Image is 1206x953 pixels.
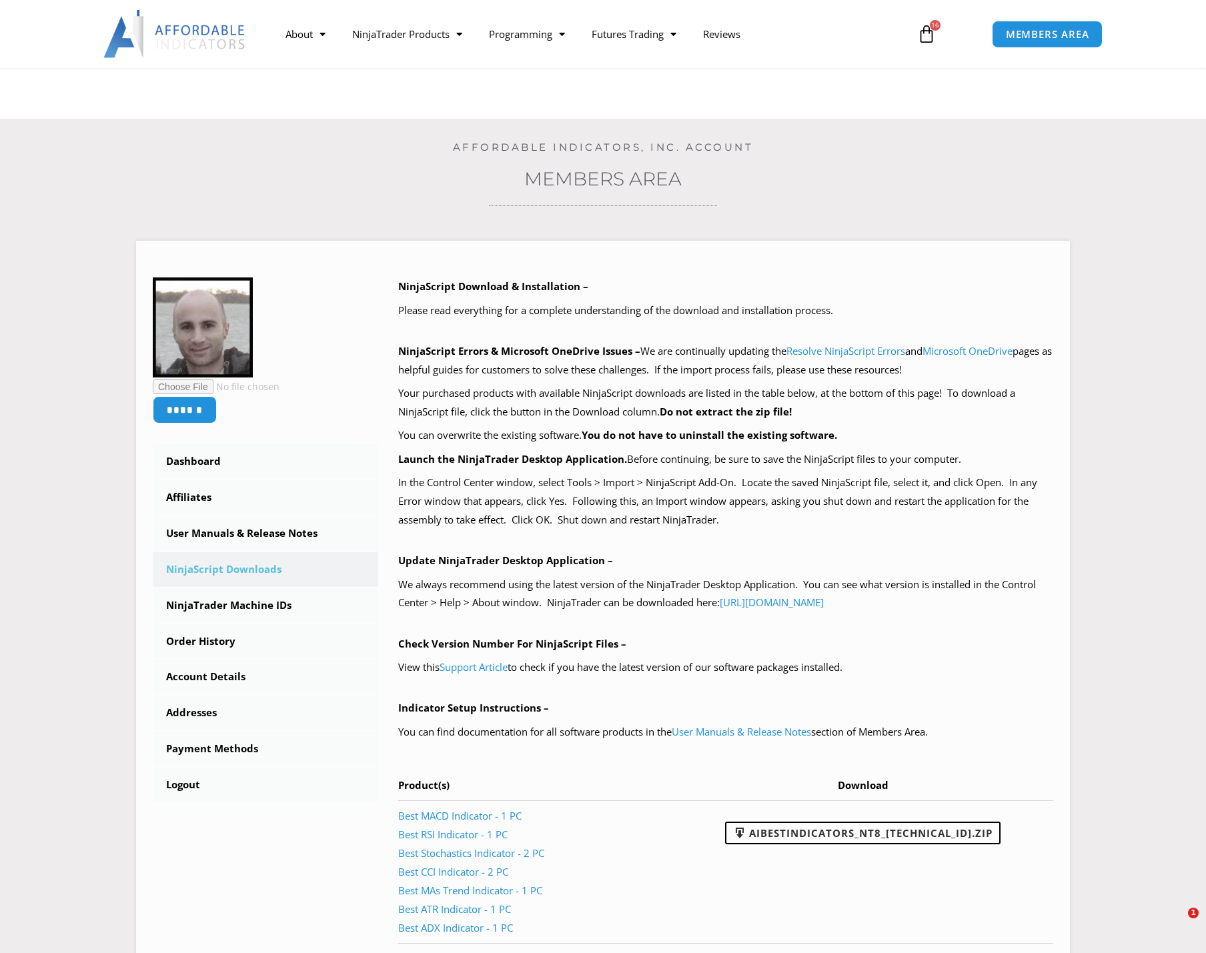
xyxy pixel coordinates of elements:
[153,277,253,377] img: 71d51b727fd0980defc0926a584480a80dca29e5385b7c6ff19b9310cf076714
[398,426,1054,445] p: You can overwrite the existing software.
[923,344,1013,357] a: Microsoft OneDrive
[398,554,613,567] b: Update NinjaTrader Desktop Application –
[582,428,837,441] b: You do not have to uninstall the existing software.
[690,19,754,49] a: Reviews
[398,884,542,897] a: Best MAs Trend Indicator - 1 PC
[153,624,378,659] a: Order History
[720,596,824,609] a: [URL][DOMAIN_NAME]
[398,473,1054,530] p: In the Control Center window, select Tools > Import > NinjaScript Add-On. Locate the saved NinjaS...
[272,19,339,49] a: About
[786,344,905,357] a: Resolve NinjaScript Errors
[398,828,508,841] a: Best RSI Indicator - 1 PC
[992,21,1103,48] a: MEMBERS AREA
[153,660,378,694] a: Account Details
[398,921,513,934] a: Best ADX Indicator - 1 PC
[153,480,378,515] a: Affiliates
[153,768,378,802] a: Logout
[153,732,378,766] a: Payment Methods
[398,658,1054,677] p: View this to check if you have the latest version of our software packages installed.
[930,20,941,31] span: 16
[1006,29,1089,39] span: MEMBERS AREA
[897,15,956,53] a: 16
[838,778,888,792] span: Download
[398,809,522,822] a: Best MACD Indicator - 1 PC
[476,19,578,49] a: Programming
[339,19,476,49] a: NinjaTrader Products
[153,696,378,730] a: Addresses
[725,822,1001,844] a: AIBestIndicators_NT8_[TECHNICAL_ID].zip
[660,405,792,418] b: Do not extract the zip file!
[398,301,1054,320] p: Please read everything for a complete understanding of the download and installation process.
[398,342,1054,379] p: We are continually updating the and pages as helpful guides for customers to solve these challeng...
[103,10,247,58] img: LogoAI | Affordable Indicators – NinjaTrader
[453,141,754,153] a: Affordable Indicators, Inc. Account
[153,588,378,623] a: NinjaTrader Machine IDs
[398,637,626,650] b: Check Version Number For NinjaScript Files –
[440,660,508,674] a: Support Article
[272,19,902,49] nav: Menu
[398,701,549,714] b: Indicator Setup Instructions –
[153,444,378,802] nav: Account pages
[524,167,682,190] a: Members Area
[578,19,690,49] a: Futures Trading
[398,778,450,792] span: Product(s)
[398,723,1054,742] p: You can find documentation for all software products in the section of Members Area.
[153,552,378,587] a: NinjaScript Downloads
[398,902,511,916] a: Best ATR Indicator - 1 PC
[398,452,627,465] b: Launch the NinjaTrader Desktop Application.
[398,576,1054,613] p: We always recommend using the latest version of the NinjaTrader Desktop Application. You can see ...
[153,516,378,551] a: User Manuals & Release Notes
[398,450,1054,469] p: Before continuing, be sure to save the NinjaScript files to your computer.
[1161,908,1193,940] iframe: Intercom live chat
[398,279,588,293] b: NinjaScript Download & Installation –
[398,865,508,878] a: Best CCI Indicator - 2 PC
[398,344,640,357] b: NinjaScript Errors & Microsoft OneDrive Issues –
[1188,908,1199,918] span: 1
[672,725,811,738] a: User Manuals & Release Notes
[153,444,378,479] a: Dashboard
[398,384,1054,421] p: Your purchased products with available NinjaScript downloads are listed in the table below, at th...
[398,846,544,860] a: Best Stochastics Indicator - 2 PC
